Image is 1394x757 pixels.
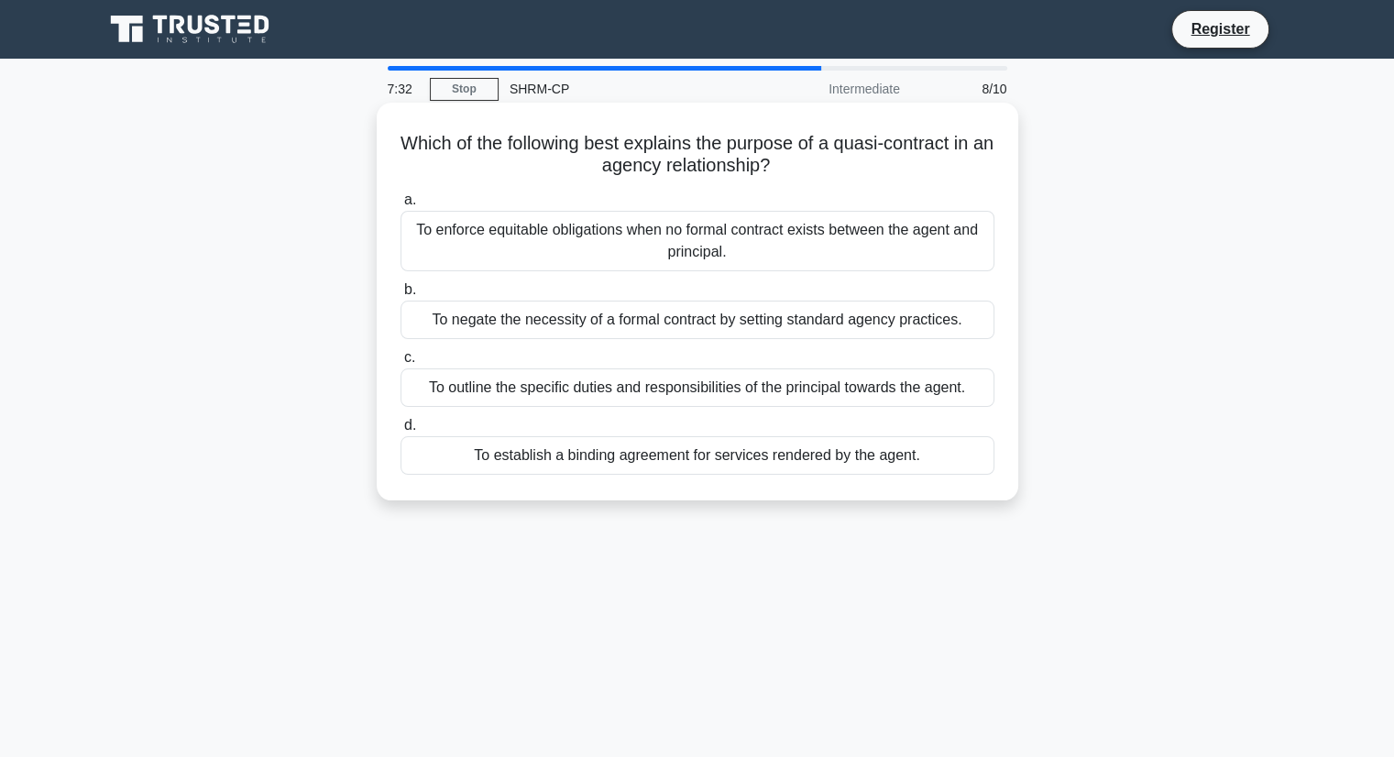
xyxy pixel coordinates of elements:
div: To establish a binding agreement for services rendered by the agent. [401,436,994,475]
div: 7:32 [377,71,430,107]
span: b. [404,281,416,297]
span: c. [404,349,415,365]
div: To enforce equitable obligations when no formal contract exists between the agent and principal. [401,211,994,271]
div: 8/10 [911,71,1018,107]
div: SHRM-CP [499,71,751,107]
a: Register [1180,17,1260,40]
span: d. [404,417,416,433]
h5: Which of the following best explains the purpose of a quasi-contract in an agency relationship? [399,132,996,178]
a: Stop [430,78,499,101]
span: a. [404,192,416,207]
div: Intermediate [751,71,911,107]
div: To outline the specific duties and responsibilities of the principal towards the agent. [401,368,994,407]
div: To negate the necessity of a formal contract by setting standard agency practices. [401,301,994,339]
